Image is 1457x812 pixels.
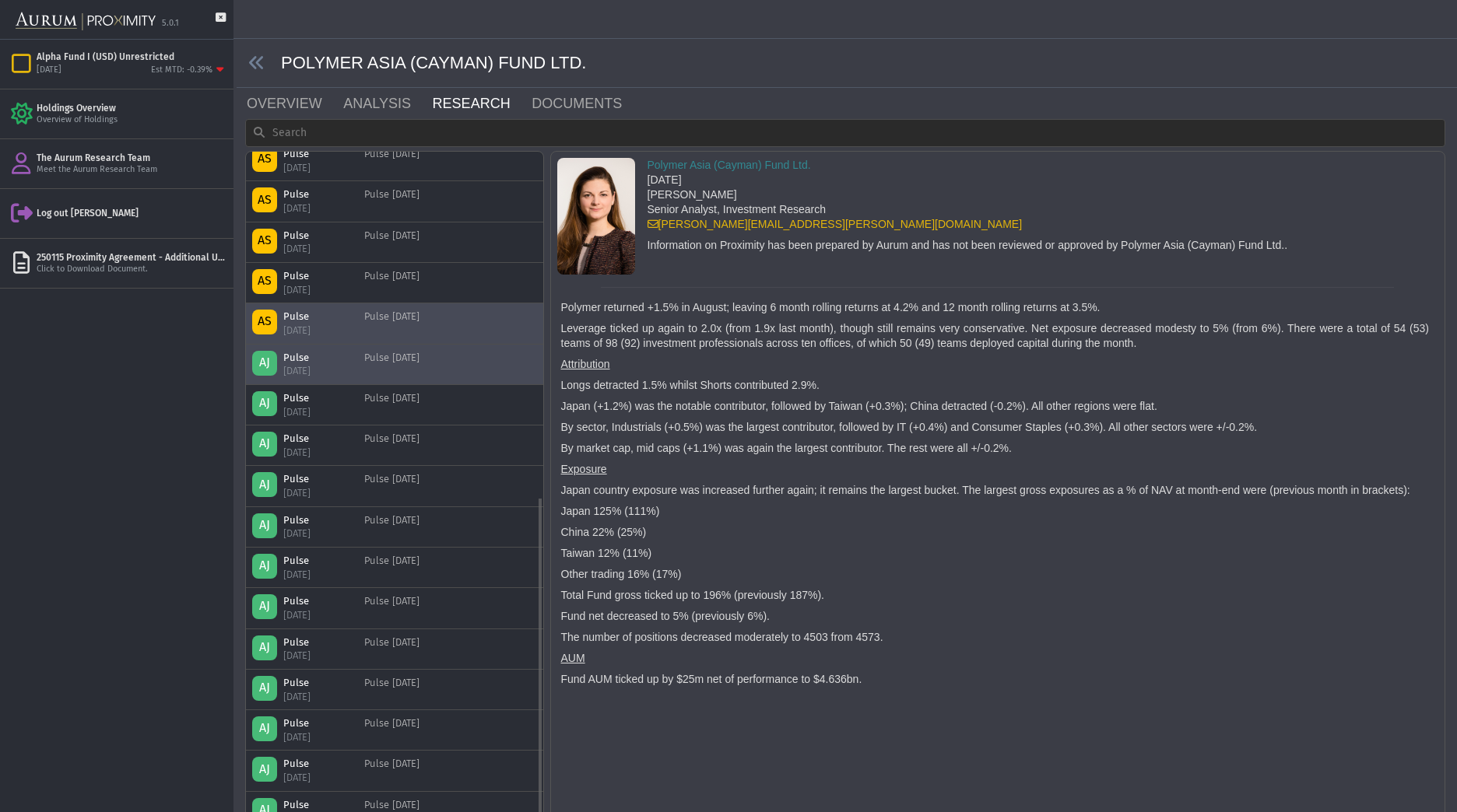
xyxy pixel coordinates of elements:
[283,201,346,215] div: [DATE]
[252,594,277,619] div: AJ
[364,716,420,744] div: Pulse [DATE]
[37,65,61,76] div: [DATE]
[283,798,346,812] div: Pulse
[561,483,1430,498] p: Japan country exposure was increased further again; it remains the largest bucket. The largest gr...
[530,88,642,119] a: DOCUMENTS
[561,463,607,475] u: Exposure
[283,472,346,486] div: Pulse
[364,635,420,663] div: Pulse [DATE]
[252,351,277,376] div: AJ
[162,18,179,30] div: 5.0.1
[252,635,277,660] div: AJ
[364,187,420,215] div: Pulse [DATE]
[283,513,346,527] div: Pulse
[648,218,1023,230] a: [PERSON_NAME][EMAIL_ADDRESS][PERSON_NAME][DOMAIN_NAME]
[561,378,1430,393] p: Longs detracted 1.5% whilst Shorts contributed 2.9%.
[648,173,1288,187] div: [DATE]
[252,676,277,701] div: AJ
[561,609,1430,624] p: Fund net decreased to 5% (previously 6%).
[561,525,1430,540] p: China 22% (25%)
[561,652,585,664] u: AUM
[283,690,346,704] div: [DATE]
[364,351,420,378] div: Pulse [DATE]
[252,513,277,538] div: AJ
[283,364,346,378] div: [DATE]
[561,399,1430,414] p: Japan (+1.2%) was the notable contributor, followed by Taiwan (+0.3%); China detracted (-0.2%). A...
[252,472,277,497] div: AJ
[364,513,420,541] div: Pulse [DATE]
[648,202,1288,217] div: Senior Analyst, Investment Research
[252,187,277,212] div: AS
[283,757,346,771] div: Pulse
[283,147,346,161] div: Pulse
[252,554,277,579] div: AJ
[283,527,346,541] div: [DATE]
[37,102,227,114] div: Holdings Overview
[648,238,1288,253] div: Information on Proximity has been prepared by Aurum and has not been reviewed or approved by Poly...
[561,358,610,370] u: Attribution
[283,554,346,568] div: Pulse
[431,88,531,119] a: RESEARCH
[283,716,346,730] div: Pulse
[283,391,346,405] div: Pulse
[283,486,346,500] div: [DATE]
[364,554,420,581] div: Pulse [DATE]
[37,207,227,219] div: Log out [PERSON_NAME]
[37,164,227,176] div: Meet the Aurum Research Team
[364,269,420,296] div: Pulse [DATE]
[561,588,1430,603] p: Total Fund gross ticked up to 196% (previously 187%).
[283,446,346,460] div: [DATE]
[283,351,346,365] div: Pulse
[648,159,811,171] a: Polymer Asia (Cayman) Fund Ltd.
[283,229,346,243] div: Pulse
[557,158,635,275] img: image
[16,4,156,39] img: Aurum-Proximity%20white.svg
[364,147,420,174] div: Pulse [DATE]
[252,229,277,254] div: AS
[252,391,277,416] div: AJ
[283,405,346,419] div: [DATE]
[561,321,1430,351] p: Leverage ticked up again to 2.0x (from 1.9x last month), though still remains very conservative. ...
[151,65,212,76] div: Est MTD: -0.39%
[561,420,1430,435] p: By sector, Industrials (+0.5%) was the largest contributor, followed by IT (+0.4%) and Consumer S...
[561,441,1430,456] p: By market cap, mid caps (+1.1%) was again the largest contributor. The rest were all +/-0.2%.
[283,649,346,663] div: [DATE]
[561,546,1430,561] p: Taiwan 12% (11%)
[283,568,346,582] div: [DATE]
[252,757,277,782] div: AJ
[37,264,227,275] div: Click to Download Document.
[283,771,346,785] div: [DATE]
[364,472,420,499] div: Pulse [DATE]
[561,630,1430,645] p: The number of positions decreased moderately to 4503 from 4573.
[252,310,277,334] div: AS
[252,716,277,741] div: AJ
[252,432,277,457] div: AJ
[364,676,420,703] div: Pulse [DATE]
[364,757,420,784] div: Pulse [DATE]
[283,242,346,256] div: [DATE]
[283,161,346,175] div: [DATE]
[364,391,420,418] div: Pulse [DATE]
[283,432,346,446] div: Pulse
[283,324,346,338] div: [DATE]
[37,51,227,63] div: Alpha Fund I (USD) Unrestricted
[283,676,346,690] div: Pulse
[283,187,346,201] div: Pulse
[561,300,1430,315] p: Polymer returned +1.5% in August; leaving 6 month rolling returns at 4.2% and 12 month rolling re...
[283,269,346,283] div: Pulse
[364,594,420,621] div: Pulse [DATE]
[364,310,420,337] div: Pulse [DATE]
[283,730,346,744] div: [DATE]
[237,39,1457,88] div: POLYMER ASIA (CAYMAN) FUND LTD.
[561,673,862,685] span: Fund AUM ticked up by $25m net of performance to $4.636bn.
[37,251,227,264] div: 250115 Proximity Agreement - Additional User Addendum - FPC - SIGNED MPF.pdf
[364,432,420,459] div: Pulse [DATE]
[283,594,346,608] div: Pulse
[245,88,342,119] a: OVERVIEW
[648,187,1288,202] div: [PERSON_NAME]
[342,88,430,119] a: ANALYSIS
[37,114,227,126] div: Overview of Holdings
[252,147,277,172] div: AS
[37,152,227,164] div: The Aurum Research Team
[561,504,1430,519] p: Japan 125% (111%)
